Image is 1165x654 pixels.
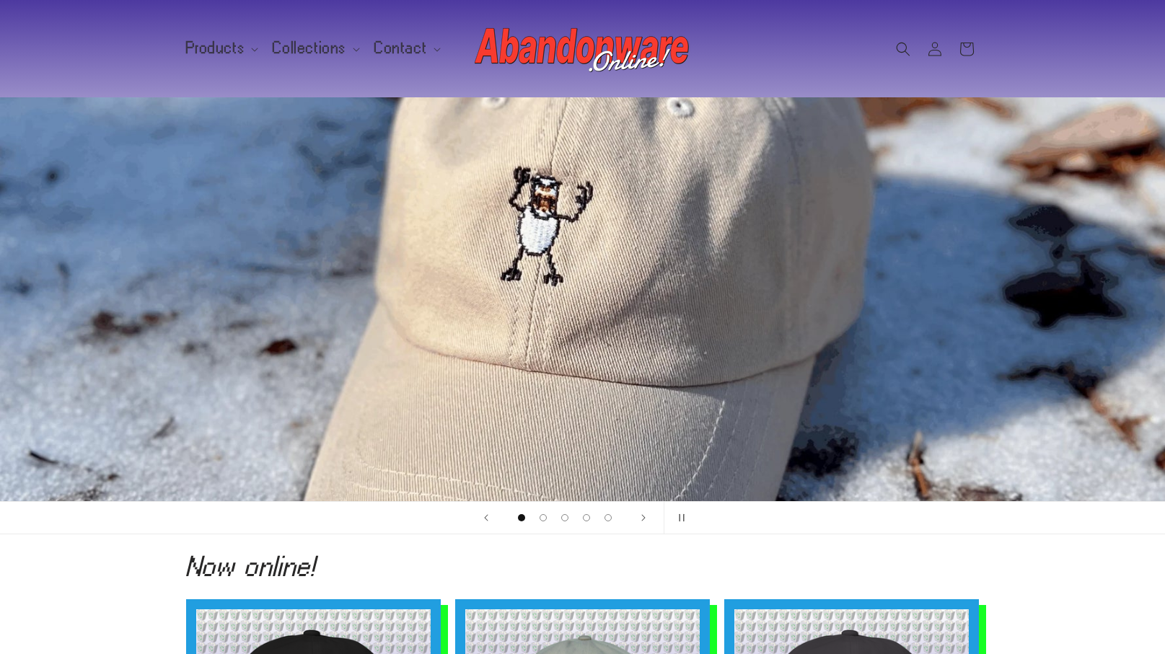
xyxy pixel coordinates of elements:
span: Contact [374,42,427,55]
summary: Products [177,33,265,63]
img: Abandonware [475,20,691,78]
span: Products [186,42,245,55]
span: Collections [273,42,346,55]
a: Abandonware [469,14,696,83]
summary: Search [887,33,919,65]
summary: Collections [264,33,366,63]
button: Previous slide [470,502,502,534]
summary: Contact [366,33,447,63]
button: Load slide 1 of 5 [511,507,532,529]
h2: Now online! [186,554,980,578]
button: Load slide 5 of 5 [597,507,619,529]
button: Next slide [628,502,659,534]
button: Load slide 4 of 5 [576,507,597,529]
button: Pause slideshow [664,502,695,534]
button: Load slide 2 of 5 [532,507,554,529]
button: Load slide 3 of 5 [554,507,576,529]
